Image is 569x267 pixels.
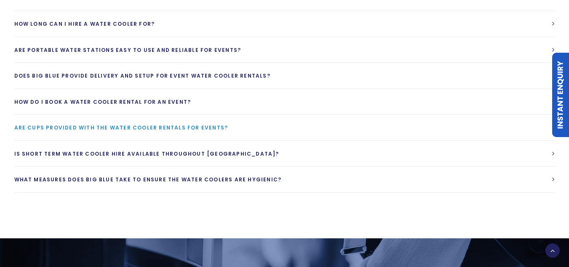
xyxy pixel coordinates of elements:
span: How long can I hire a water cooler for? [14,20,155,27]
span: Does Big Blue provide delivery and setup for event water cooler rentals? [14,72,270,79]
a: How do I book a water cooler rental for an event? [14,89,555,115]
a: How long can I hire a water cooler for? [14,11,555,37]
span: Is short term water cooler hire available throughout [GEOGRAPHIC_DATA]? [14,150,279,157]
a: Are portable water stations easy to use and reliable for events? [14,37,555,63]
a: Instant Enquiry [552,53,569,137]
a: What measures does Big Blue take to ensure the water coolers are hygienic? [14,167,555,192]
a: Does Big Blue provide delivery and setup for event water cooler rentals? [14,63,555,89]
span: Are portable water stations easy to use and reliable for events? [14,46,241,54]
span: What measures does Big Blue take to ensure the water coolers are hygienic? [14,176,282,183]
iframe: Chatbot [513,211,557,255]
span: How do I book a water cooler rental for an event? [14,98,191,105]
a: Are cups provided with the water cooler rentals for events? [14,115,555,140]
span: Are cups provided with the water cooler rentals for events? [14,124,228,131]
a: Is short term water cooler hire available throughout [GEOGRAPHIC_DATA]? [14,141,555,167]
